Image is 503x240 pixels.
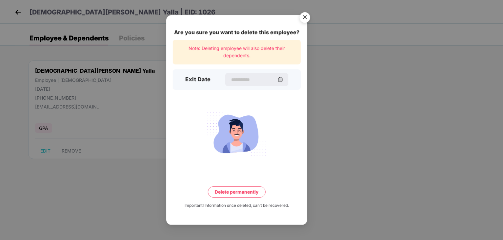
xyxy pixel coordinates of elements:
div: Note: Deleting employee will also delete their dependents. [173,40,301,64]
button: Delete permanently [208,186,266,197]
div: Important! Information once deleted, can’t be recovered. [185,202,289,208]
img: svg+xml;base64,PHN2ZyB4bWxucz0iaHR0cDovL3d3dy53My5vcmcvMjAwMC9zdmciIHdpZHRoPSI1NiIgaGVpZ2h0PSI1Ni... [296,9,314,27]
div: Are you sure you want to delete this employee? [173,28,301,36]
img: svg+xml;base64,PHN2ZyBpZD0iQ2FsZW5kYXItMzJ4MzIiIHhtbG5zPSJodHRwOi8vd3d3LnczLm9yZy8yMDAwL3N2ZyIgd2... [278,77,283,82]
h3: Exit Date [185,75,211,84]
img: svg+xml;base64,PHN2ZyB4bWxucz0iaHR0cDovL3d3dy53My5vcmcvMjAwMC9zdmciIHdpZHRoPSIyMjQiIGhlaWdodD0iMT... [200,108,273,159]
button: Close [296,9,313,27]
